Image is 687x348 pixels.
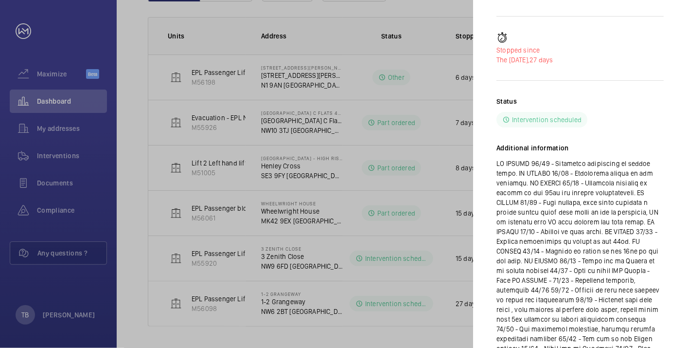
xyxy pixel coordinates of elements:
p: 27 days [496,55,664,65]
span: The [DATE], [496,56,529,64]
p: Stopped since [496,45,664,55]
p: Intervention scheduled [512,115,581,125]
h2: Additional information [496,143,664,153]
h2: Status [496,96,517,106]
